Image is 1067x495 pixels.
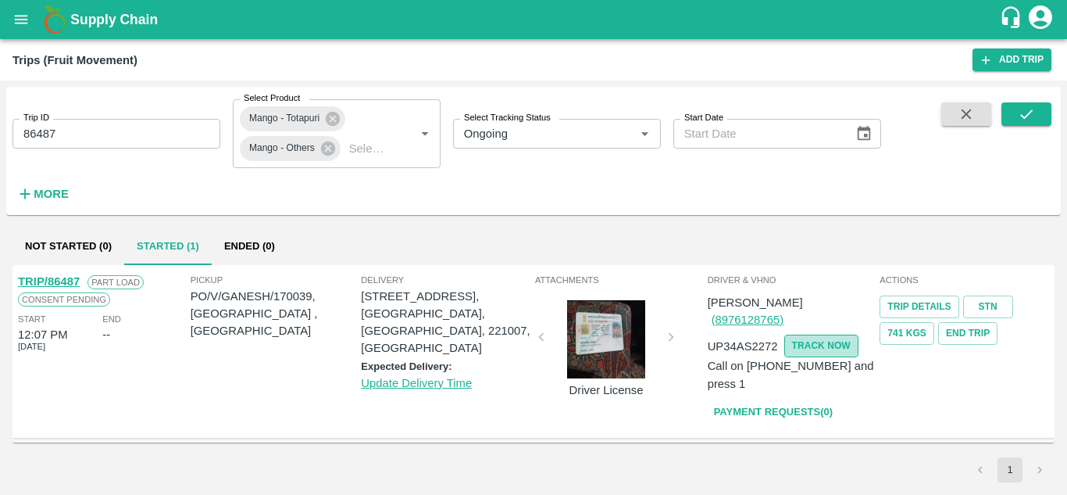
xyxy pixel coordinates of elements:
input: Start Date [673,119,844,149]
nav: pagination navigation [965,457,1055,482]
a: Supply Chain [70,9,999,30]
span: [DATE] [18,339,45,353]
span: Part Load [87,275,144,289]
button: 741 Kgs [880,322,934,345]
input: Enter Trip ID [12,119,220,149]
label: Select Tracking Status [464,112,551,124]
button: Tracking Url [938,322,997,345]
strong: More [34,188,69,200]
a: Trip Details [880,296,958,318]
img: logo [39,4,70,35]
p: Driver License [548,382,665,399]
label: Select Product [244,92,300,105]
button: More [12,181,73,207]
a: TRIP/86487 [18,275,80,288]
button: Started (1) [124,228,212,265]
button: Not Started (0) [12,228,124,265]
label: Expected Delivery: [361,360,451,372]
div: account of current user [1026,3,1055,36]
p: UP34AS2272 [708,338,778,355]
div: Trips (Fruit Movement) [12,50,137,70]
span: Actions [880,273,1049,287]
span: Start [18,312,45,326]
a: Payment Requests(0) [708,399,839,426]
b: Supply Chain [70,12,158,27]
p: [STREET_ADDRESS], [GEOGRAPHIC_DATA], [GEOGRAPHIC_DATA], 221007, [GEOGRAPHIC_DATA] [361,288,532,357]
button: Open [634,124,655,144]
button: Ended (0) [212,228,287,265]
p: Call on [PHONE_NUMBER] and press 1 [708,357,877,393]
div: Mango - Others [240,136,341,161]
button: TRACK NOW [784,335,858,357]
label: Trip ID [23,112,49,124]
span: End [102,312,121,326]
div: customer-support [999,5,1026,34]
span: Pickup [191,273,362,287]
span: Mango - Others [240,140,324,156]
span: Delivery [361,273,532,287]
div: 12:07 PM [18,326,68,343]
button: open drawer [3,2,39,38]
label: Start Date [684,112,723,124]
button: Open [415,124,435,144]
input: Select Tracking Status [458,124,610,144]
span: [PERSON_NAME] [708,296,803,309]
button: Choose date [849,119,879,149]
span: Attachments [535,273,705,287]
p: PO/V/GANESH/170039, [GEOGRAPHIC_DATA] , [GEOGRAPHIC_DATA] [191,288,362,340]
a: STN [963,296,1013,318]
a: Add Trip [972,48,1051,71]
div: Mango - Totapuri [240,106,345,131]
span: Consent Pending [18,292,110,307]
div: -- [102,326,110,343]
button: page 1 [997,457,1022,482]
input: Select Product [343,138,390,159]
span: Driver & VHNo [708,273,877,287]
span: Mango - Totapuri [240,110,329,127]
a: (8976128765) [712,314,783,326]
a: Update Delivery Time [361,377,472,389]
